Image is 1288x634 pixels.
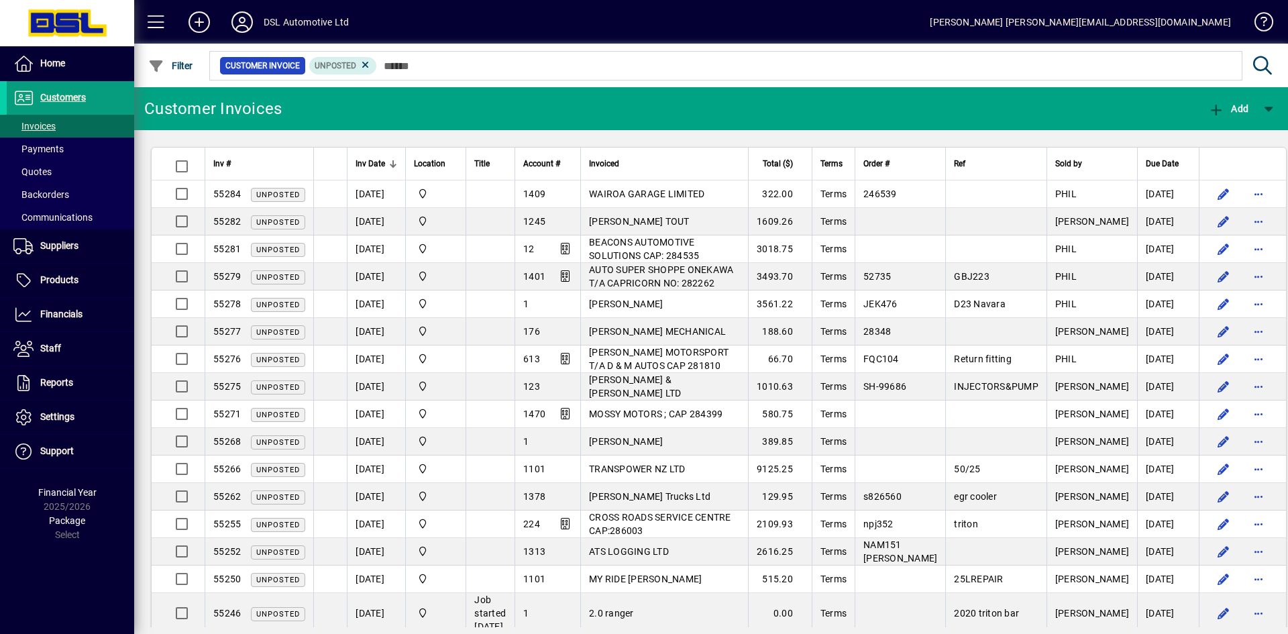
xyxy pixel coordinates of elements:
td: 1010.63 [748,373,812,401]
span: 55275 [213,381,241,392]
span: Central [414,434,458,449]
span: [PERSON_NAME] [1055,464,1129,474]
button: Edit [1213,293,1234,315]
td: [DATE] [1137,566,1199,593]
span: Account # [523,156,560,171]
span: 55246 [213,608,241,619]
td: [DATE] [1137,456,1199,483]
span: Package [49,515,85,526]
span: [PERSON_NAME] Trucks Ltd [589,491,710,502]
span: 55278 [213,299,241,309]
span: Central [414,187,458,201]
span: 55250 [213,574,241,584]
button: More options [1248,348,1269,370]
span: 55279 [213,271,241,282]
td: [DATE] [1137,428,1199,456]
button: Edit [1213,602,1234,624]
td: [DATE] [1137,511,1199,538]
td: 129.95 [748,483,812,511]
span: 55252 [213,546,241,557]
span: Support [40,445,74,456]
span: JEK476 [863,299,898,309]
span: AUTO SUPER SHOPPE ONEKAWA T/A CAPRICORN NO: 282262 [589,264,733,288]
span: TRANSPOWER NZ LTD [589,464,685,474]
div: Inv Date [356,156,397,171]
td: [DATE] [1137,373,1199,401]
td: [DATE] [347,318,405,346]
span: Unposted [256,610,300,619]
span: PHIL [1055,299,1077,309]
button: Edit [1213,321,1234,342]
td: 2109.93 [748,511,812,538]
button: More options [1248,211,1269,232]
span: Filter [148,60,193,71]
span: [PERSON_NAME] MOTORSPORT T/A D & M AUTOS CAP 281810 [589,347,729,371]
td: 580.75 [748,401,812,428]
span: [PERSON_NAME] & [PERSON_NAME] LTD [589,374,681,399]
button: More options [1248,183,1269,205]
span: 1470 [523,409,545,419]
td: 322.00 [748,180,812,208]
td: 3561.22 [748,290,812,318]
span: INJECTORS&PUMP [954,381,1038,392]
span: Suppliers [40,240,78,251]
span: npj352 [863,519,894,529]
td: [DATE] [1137,180,1199,208]
span: Return fitting [954,354,1012,364]
button: Edit [1213,211,1234,232]
span: Terms [820,216,847,227]
span: PHIL [1055,271,1077,282]
span: Sold by [1055,156,1082,171]
span: Payments [13,144,64,154]
td: [DATE] [347,566,405,593]
span: Add [1208,103,1248,114]
div: Invoiced [589,156,740,171]
span: Central [414,572,458,586]
span: Central [414,606,458,621]
span: 12 [523,244,535,254]
td: [DATE] [1137,318,1199,346]
td: [DATE] [347,401,405,428]
td: 188.60 [748,318,812,346]
span: Terms [820,189,847,199]
span: 55282 [213,216,241,227]
span: Terms [820,436,847,447]
span: Terms [820,574,847,584]
a: Settings [7,401,134,434]
span: 224 [523,519,540,529]
td: 66.70 [748,346,812,373]
td: [DATE] [1137,401,1199,428]
span: Unposted [256,438,300,447]
span: Terms [820,326,847,337]
span: 1101 [523,464,545,474]
span: Central [414,242,458,256]
span: 1 [523,299,529,309]
span: Terms [820,156,843,171]
a: Reports [7,366,134,400]
td: [DATE] [1137,208,1199,235]
a: Payments [7,138,134,160]
span: 52735 [863,271,891,282]
span: 2020 triton bar [954,608,1019,619]
span: Central [414,517,458,531]
span: Reports [40,377,73,388]
a: Communications [7,206,134,229]
span: 55281 [213,244,241,254]
span: Central [414,489,458,504]
button: More options [1248,568,1269,590]
span: Title [474,156,490,171]
button: More options [1248,238,1269,260]
span: PHIL [1055,244,1077,254]
button: Filter [145,54,197,78]
span: 1401 [523,271,545,282]
span: FQC104 [863,354,899,364]
span: 55268 [213,436,241,447]
button: More options [1248,266,1269,287]
span: 1409 [523,189,545,199]
a: Home [7,47,134,81]
button: Edit [1213,266,1234,287]
button: More options [1248,321,1269,342]
a: Financials [7,298,134,331]
span: Terms [820,608,847,619]
span: s826560 [863,491,902,502]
